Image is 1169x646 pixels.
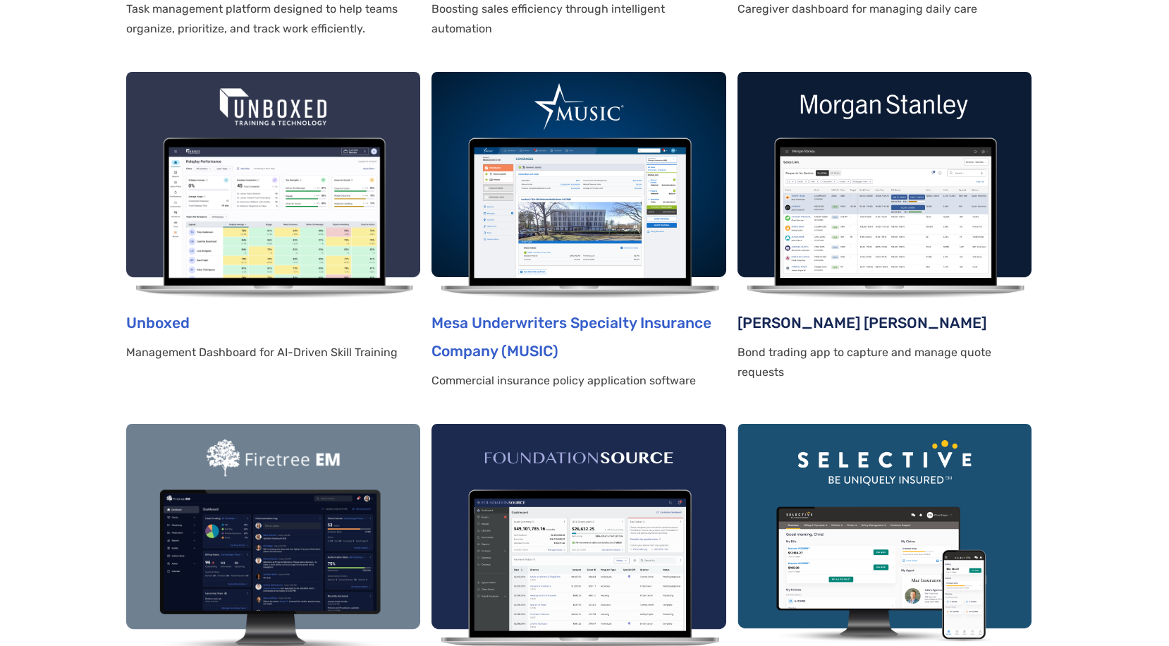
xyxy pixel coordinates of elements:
span: Last Name [277,1,327,13]
a: Mesa Underwriters Specialty Insurance Company (MUSIC) [432,314,711,360]
img: Management dashboard for AI-driven skill training [126,72,420,298]
p: Management Dashboard for AI-Driven Skill Training [126,343,420,362]
input: Subscribe to UX Team newsletter. [4,198,13,207]
a: [PERSON_NAME] [PERSON_NAME] [737,314,986,331]
img: MUSIC Commercial insurance policy application software [432,72,726,298]
a: Unboxed [126,314,190,331]
p: Commercial insurance policy application software​ [432,371,726,391]
p: Bond trading app to capture and manage quote requests [737,343,1032,382]
span: Subscribe to UX Team newsletter. [18,196,549,209]
iframe: Chat Widget [1098,578,1169,646]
